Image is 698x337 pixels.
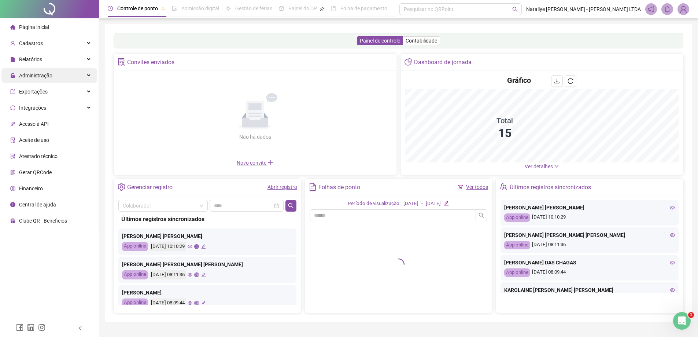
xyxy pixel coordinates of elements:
span: Integrações [19,105,46,111]
span: lock [10,73,15,78]
span: file-text [309,183,317,191]
span: file [10,57,15,62]
span: eye [670,287,675,293]
a: Ver todos [466,184,488,190]
a: Ver detalhes down [525,164,559,169]
div: [PERSON_NAME] DAS CHAGAS [504,259,675,267]
span: team [500,183,507,191]
span: Novo convite [237,160,273,166]
span: home [10,25,15,30]
span: Natallye [PERSON_NAME] - [PERSON_NAME] LTDA [526,5,641,13]
span: Página inicial [19,24,49,30]
span: edit [444,201,448,205]
span: instagram [38,324,45,331]
div: Gerenciar registro [127,181,173,194]
div: [PERSON_NAME] [PERSON_NAME] [PERSON_NAME] [122,260,293,268]
div: [DATE] [403,200,418,208]
div: App online [122,270,148,279]
div: [DATE] 08:11:36 [150,270,186,279]
span: Controle de ponto [117,6,158,11]
span: reload [568,78,573,84]
span: loading [393,259,405,270]
span: Relatórios [19,56,42,62]
span: bell [664,6,671,12]
span: eye [188,244,192,249]
span: pushpin [161,7,165,11]
div: KAROLAINE [PERSON_NAME] [PERSON_NAME] [504,286,675,294]
div: Últimos registros sincronizados [121,215,293,224]
div: [DATE] 08:09:44 [150,298,186,308]
span: Atestado técnico [19,153,58,159]
span: solution [10,154,15,159]
span: notification [648,6,654,12]
span: solution [118,58,125,66]
span: Aceite de uso [19,137,49,143]
div: [DATE] 08:09:44 [504,268,675,277]
span: search [479,212,484,218]
span: global [194,244,199,249]
div: Últimos registros sincronizados [510,181,591,194]
div: [PERSON_NAME] [PERSON_NAME] [PERSON_NAME] [504,231,675,239]
span: sun [226,6,231,11]
div: Convites enviados [127,56,174,69]
div: App online [504,213,530,222]
span: eye [670,205,675,210]
span: gift [10,218,15,223]
span: Admissão digital [181,6,219,11]
span: clock-circle [108,6,113,11]
div: [DATE] 10:10:29 [504,213,675,222]
span: Gerar QRCode [19,169,52,175]
span: dollar [10,186,15,191]
span: Ver detalhes [525,164,553,169]
span: filter [458,184,463,190]
h4: Gráfico [507,75,531,85]
div: [PERSON_NAME] [PERSON_NAME] [504,204,675,212]
div: App online [504,241,530,249]
span: setting [118,183,125,191]
span: edit [201,272,206,277]
iframe: Intercom live chat [673,312,691,330]
span: sync [10,105,15,110]
div: [PERSON_NAME] [122,289,293,297]
img: 81186 [678,4,689,15]
span: export [10,89,15,94]
div: - [421,200,423,208]
span: dashboard [279,6,284,11]
span: download [554,78,560,84]
span: linkedin [27,324,34,331]
div: App online [122,242,148,251]
span: eye [188,301,192,305]
span: pie-chart [405,58,412,66]
span: global [194,301,199,305]
span: Clube QR - Beneficios [19,218,67,224]
span: Contabilidade [406,38,437,44]
span: Folha de pagamento [340,6,387,11]
span: edit [201,244,206,249]
span: 1 [688,312,694,318]
span: pushpin [320,7,324,11]
span: Gestão de férias [235,6,272,11]
div: App online [504,268,530,277]
span: info-circle [10,202,15,207]
span: Cadastros [19,40,43,46]
span: global [194,272,199,277]
span: search [512,7,518,12]
span: Acesso à API [19,121,49,127]
div: [PERSON_NAME] [PERSON_NAME] [122,232,293,240]
span: api [10,121,15,127]
span: left [78,326,83,331]
div: App online [122,298,148,308]
span: audit [10,138,15,143]
div: [DATE] 08:11:36 [504,241,675,249]
span: facebook [16,324,23,331]
span: search [288,203,294,209]
span: down [554,164,559,169]
span: file-done [172,6,177,11]
span: Financeiro [19,186,43,191]
span: Central de ajuda [19,202,56,208]
span: qrcode [10,170,15,175]
div: Folhas de ponto [318,181,360,194]
span: eye [188,272,192,277]
div: [DATE] 10:10:29 [150,242,186,251]
span: eye [670,260,675,265]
